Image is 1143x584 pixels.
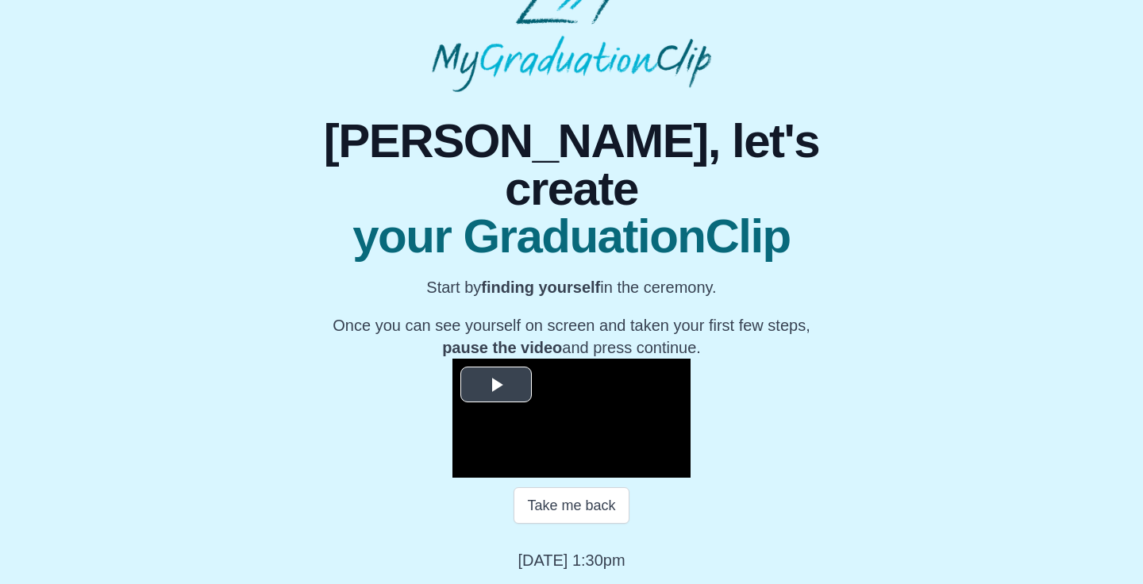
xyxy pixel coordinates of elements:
[460,367,532,402] button: Play Video
[442,339,562,356] b: pause the video
[518,549,625,571] p: [DATE] 1:30pm
[286,276,857,298] p: Start by in the ceremony.
[481,279,600,296] b: finding yourself
[286,213,857,260] span: your GraduationClip
[286,314,857,359] p: Once you can see yourself on screen and taken your first few steps, and press continue.
[514,487,629,524] button: Take me back
[452,359,691,478] div: Video Player
[286,117,857,213] span: [PERSON_NAME], let's create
